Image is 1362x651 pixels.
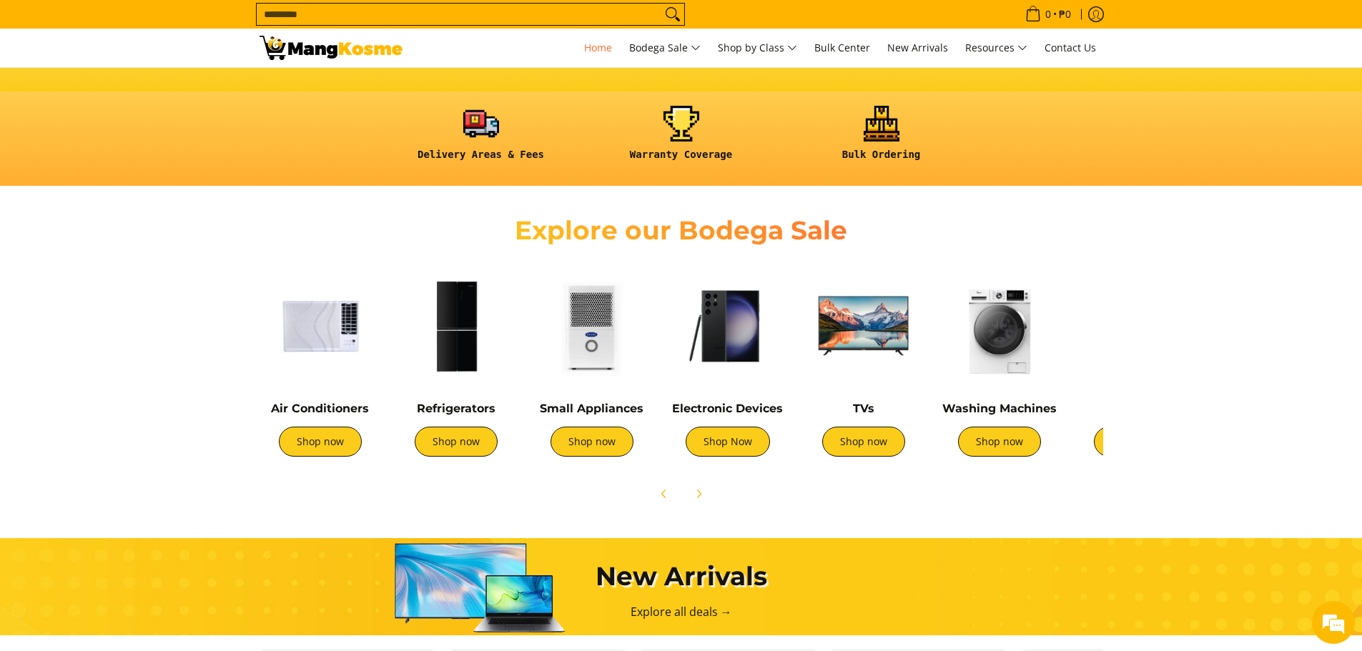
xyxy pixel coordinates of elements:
a: Shop now [279,427,362,457]
button: Next [683,478,714,510]
a: Shop by Class [711,29,804,67]
img: Cookers [1075,265,1196,387]
a: <h6><strong>Delivery Areas & Fees</strong></h6> [388,106,574,172]
a: Refrigerators [417,402,495,415]
a: New Arrivals [880,29,955,67]
a: Home [577,29,619,67]
img: Refrigerators [395,265,517,387]
span: Shop by Class [718,39,797,57]
img: Small Appliances [531,265,653,387]
a: TVs [853,402,874,415]
a: Bodega Sale [622,29,708,67]
a: Shop now [958,427,1041,457]
span: ₱0 [1057,9,1073,19]
span: Bulk Center [814,41,870,54]
a: Washing Machines [942,402,1057,415]
a: Contact Us [1037,29,1103,67]
button: Previous [648,478,680,510]
img: Electronic Devices [667,265,789,387]
a: Shop now [551,427,633,457]
a: <h6><strong>Bulk Ordering</strong></h6> [789,106,974,172]
span: New Arrivals [887,41,948,54]
a: Resources [958,29,1035,67]
span: Resources [965,39,1027,57]
img: Air Conditioners [260,265,381,387]
img: Mang Kosme: Your Home Appliances Warehouse Sale Partner! [260,36,403,60]
span: 0 [1043,9,1053,19]
a: Explore all deals → [631,604,732,620]
a: Shop Now [686,427,770,457]
a: Air Conditioners [271,402,369,415]
a: Small Appliances [540,402,643,415]
a: Shop now [822,427,905,457]
a: Shop now [1094,427,1177,457]
a: Shop now [415,427,498,457]
img: TVs [803,265,924,387]
span: Contact Us [1045,41,1096,54]
a: Bulk Center [807,29,877,67]
span: • [1021,6,1075,22]
a: <h6><strong>Warranty Coverage</strong></h6> [588,106,774,172]
span: Bodega Sale [629,39,701,57]
nav: Main Menu [417,29,1103,67]
span: Home [584,41,612,54]
h2: Explore our Bodega Sale [474,214,889,247]
button: Search [661,4,684,25]
img: Washing Machines [939,265,1060,387]
a: Electronic Devices [672,402,783,415]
